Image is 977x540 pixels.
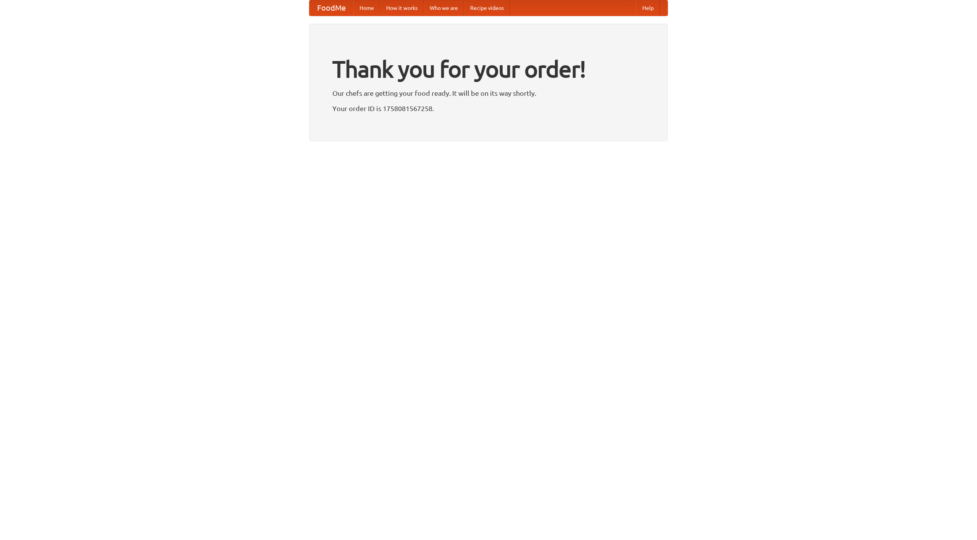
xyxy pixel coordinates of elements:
p: Our chefs are getting your food ready. It will be on its way shortly. [332,87,645,99]
p: Your order ID is 1758081567258. [332,103,645,114]
a: Who we are [424,0,464,16]
a: Recipe videos [464,0,510,16]
a: Home [353,0,380,16]
a: Help [636,0,660,16]
a: How it works [380,0,424,16]
h1: Thank you for your order! [332,51,645,87]
a: FoodMe [310,0,353,16]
